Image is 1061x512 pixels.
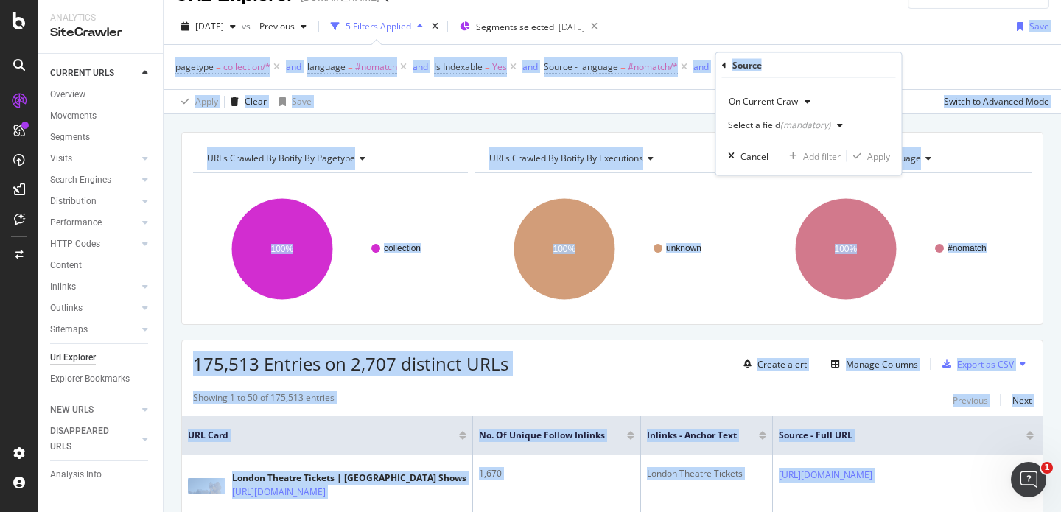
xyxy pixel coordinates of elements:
a: Content [50,258,153,273]
img: main image [188,478,225,494]
span: 175,513 Entries on 2,707 distinct URLs [193,351,508,376]
button: Select a field(mandatory) [728,113,849,137]
div: 1,670 [479,467,634,480]
div: Cancel [740,150,768,162]
button: Previous [953,391,988,409]
a: Url Explorer [50,350,153,365]
text: 100% [835,244,858,254]
a: Sitemaps [50,322,138,337]
iframe: Intercom live chat [1011,462,1046,497]
div: CURRENT URLS [50,66,114,81]
svg: A chart. [475,185,746,313]
div: Create alert [757,358,807,371]
span: = [348,60,353,73]
a: HTTP Codes [50,236,138,252]
span: Yes [492,57,507,77]
span: = [620,60,626,73]
button: Export as CSV [936,352,1014,376]
div: Add filter [803,150,841,162]
a: [URL][DOMAIN_NAME] [232,485,326,499]
div: DISAPPEARED URLS [50,424,125,455]
div: Analytics [50,12,151,24]
div: Switch to Advanced Mode [944,95,1049,108]
span: Inlinks - Anchor Text [647,429,737,442]
span: Is Indexable [434,60,483,73]
button: Apply [175,90,218,113]
button: Create alert [738,352,807,376]
span: No. of Unique Follow Inlinks [479,429,605,442]
div: Export as CSV [957,358,1014,371]
div: London Theatre Tickets [647,467,766,480]
button: and [286,60,301,74]
button: [DATE] [175,15,242,38]
span: URL Card [188,429,455,442]
button: Segments selected[DATE] [454,15,585,38]
button: Clear [225,90,267,113]
button: Save [1011,15,1049,38]
div: HTTP Codes [50,236,100,252]
a: Inlinks [50,279,138,295]
a: Analysis Info [50,467,153,483]
button: 5 Filters Applied [325,15,429,38]
svg: A chart. [757,185,1028,313]
div: London Theatre Tickets | [GEOGRAPHIC_DATA] Shows [232,471,466,485]
span: collection/* [223,57,270,77]
div: Sitemaps [50,322,88,337]
div: Clear [245,95,267,108]
h4: URLs Crawled By Botify By pagetype [204,147,455,170]
button: Cancel [722,149,768,164]
div: Save [292,95,312,108]
div: Apply [195,95,218,108]
button: Next [1012,391,1032,409]
a: Outlinks [50,301,138,316]
div: Previous [953,394,988,407]
button: and [413,60,428,74]
div: and [693,60,709,73]
button: Previous [253,15,312,38]
span: Segments selected [476,21,554,33]
span: 2025 Sep. 7th [195,20,224,32]
span: = [216,60,221,73]
span: language [307,60,346,73]
div: Manage Columns [846,358,918,371]
div: times [429,19,441,34]
div: Visits [50,151,72,166]
a: Explorer Bookmarks [50,371,153,387]
a: Visits [50,151,138,166]
span: pagetype [175,60,214,73]
button: and [693,60,709,74]
div: 5 Filters Applied [346,20,411,32]
a: Search Engines [50,172,138,188]
div: Outlinks [50,301,83,316]
div: and [522,60,538,73]
div: NEW URLS [50,402,94,418]
div: Showing 1 to 50 of 175,513 entries [193,391,335,409]
div: Inlinks [50,279,76,295]
button: Add filter [783,149,841,164]
div: [DATE] [558,21,585,33]
span: Source - language [544,60,618,73]
span: Source - Full URL [779,429,1004,442]
div: Performance [50,215,102,231]
span: #nomatch [355,57,397,77]
div: Next [1012,394,1032,407]
span: #nomatch/* [628,57,678,77]
span: URLs Crawled By Botify By executions [489,152,643,164]
a: Movements [50,108,153,124]
div: Explorer Bookmarks [50,371,130,387]
div: Apply [867,150,890,162]
div: Analysis Info [50,467,102,483]
text: 100% [271,244,294,254]
span: vs [242,20,253,32]
a: CURRENT URLS [50,66,138,81]
div: (mandatory) [780,119,831,131]
button: Switch to Advanced Mode [938,90,1049,113]
button: Apply [847,149,890,164]
a: NEW URLS [50,402,138,418]
text: unknown [666,243,701,253]
div: Url Explorer [50,350,96,365]
div: Segments [50,130,90,145]
div: Search Engines [50,172,111,188]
